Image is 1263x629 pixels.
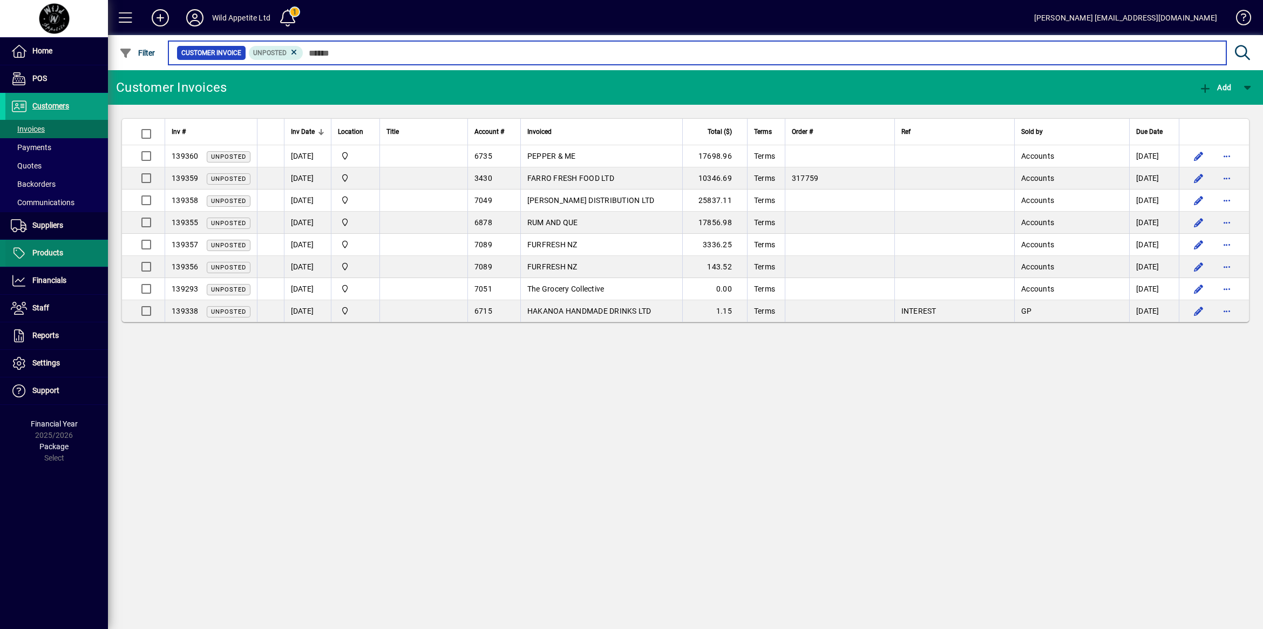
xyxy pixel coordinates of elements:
button: Add [1196,78,1234,97]
span: Accounts [1021,262,1054,271]
span: Communications [11,198,74,207]
a: Communications [5,193,108,212]
td: [DATE] [1129,278,1179,300]
span: RUM AND QUE [527,218,578,227]
span: Accounts [1021,240,1054,249]
div: Inv # [172,126,250,138]
td: [DATE] [284,190,331,212]
td: [DATE] [1129,300,1179,322]
span: Terms [754,126,772,138]
span: Unposted [253,49,287,57]
span: Unposted [211,153,246,160]
td: [DATE] [284,234,331,256]
a: Invoices [5,120,108,138]
div: Account # [474,126,514,138]
span: Account # [474,126,504,138]
span: The Grocery Collective [527,285,605,293]
a: Reports [5,322,108,349]
button: More options [1218,302,1235,320]
td: 25837.11 [682,190,747,212]
span: Financials [32,276,66,285]
a: Knowledge Base [1228,2,1250,37]
span: Terms [754,196,775,205]
td: [DATE] [284,278,331,300]
span: Accounts [1021,218,1054,227]
span: GP [1021,307,1032,315]
td: 17698.96 [682,145,747,167]
div: [PERSON_NAME] [EMAIL_ADDRESS][DOMAIN_NAME] [1034,9,1217,26]
a: Products [5,240,108,267]
span: 7089 [474,262,492,271]
button: More options [1218,258,1235,275]
button: Edit [1190,192,1207,209]
div: Sold by [1021,126,1123,138]
div: Wild Appetite Ltd [212,9,270,26]
button: Add [143,8,178,28]
span: [PERSON_NAME] DISTRIBUTION LTD [527,196,655,205]
button: More options [1218,170,1235,187]
button: Filter [117,43,158,63]
div: Invoiced [527,126,676,138]
td: 10346.69 [682,167,747,190]
button: More options [1218,236,1235,253]
span: Accounts [1021,285,1054,293]
div: Customer Invoices [116,79,227,96]
span: Unposted [211,286,246,293]
span: Unposted [211,175,246,182]
a: Suppliers [5,212,108,239]
span: 139357 [172,240,199,249]
td: [DATE] [284,212,331,234]
span: Invoices [11,125,45,133]
span: Terms [754,285,775,293]
span: Home [32,46,52,55]
span: Settings [32,359,60,367]
span: Terms [754,307,775,315]
span: Customer Invoice [181,48,241,58]
span: 139338 [172,307,199,315]
a: Financials [5,267,108,294]
span: Wild Appetite Ltd [338,150,373,162]
span: Invoiced [527,126,552,138]
span: 139356 [172,262,199,271]
td: [DATE] [284,300,331,322]
span: Terms [754,152,775,160]
span: Wild Appetite Ltd [338,194,373,206]
span: 3430 [474,174,492,182]
td: 143.52 [682,256,747,278]
td: 3336.25 [682,234,747,256]
span: 6735 [474,152,492,160]
td: 0.00 [682,278,747,300]
span: INTEREST [901,307,936,315]
span: FARRO FRESH FOOD LTD [527,174,614,182]
span: 7089 [474,240,492,249]
td: [DATE] [284,167,331,190]
span: 139360 [172,152,199,160]
td: [DATE] [284,145,331,167]
span: 139358 [172,196,199,205]
span: Payments [11,143,51,152]
span: Unposted [211,242,246,249]
span: Financial Year [31,420,78,428]
span: Staff [32,303,49,312]
span: Ref [901,126,911,138]
button: More options [1218,192,1235,209]
button: Edit [1190,258,1207,275]
span: Support [32,386,59,395]
td: [DATE] [1129,234,1179,256]
td: [DATE] [1129,145,1179,167]
span: Backorders [11,180,56,188]
span: Accounts [1021,152,1054,160]
span: 6715 [474,307,492,315]
span: Terms [754,240,775,249]
button: Edit [1190,236,1207,253]
span: Unposted [211,220,246,227]
span: Products [32,248,63,257]
a: Backorders [5,175,108,193]
a: POS [5,65,108,92]
div: Location [338,126,373,138]
span: Wild Appetite Ltd [338,239,373,251]
span: Package [39,442,69,451]
button: Profile [178,8,212,28]
span: Reports [32,331,59,340]
button: More options [1218,280,1235,297]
